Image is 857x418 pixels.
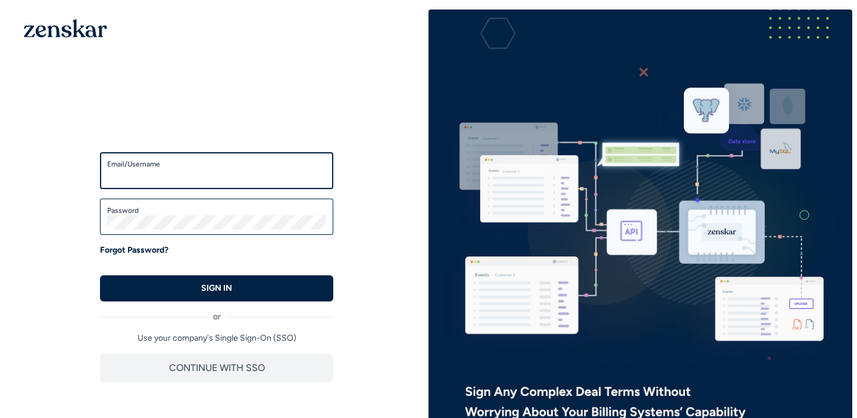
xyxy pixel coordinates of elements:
[100,275,333,301] button: SIGN IN
[100,354,333,382] button: CONTINUE WITH SSO
[100,244,168,256] a: Forgot Password?
[100,332,333,344] p: Use your company's Single Sign-On (SSO)
[24,19,107,37] img: 1OGAJ2xQqyY4LXKgY66KYq0eOWRCkrZdAb3gUhuVAqdWPZE9SRJmCz+oDMSn4zDLXe31Ii730ItAGKgCKgCCgCikA4Av8PJUP...
[100,301,333,323] div: or
[107,159,326,169] label: Email/Username
[201,282,232,294] p: SIGN IN
[107,206,326,215] label: Password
